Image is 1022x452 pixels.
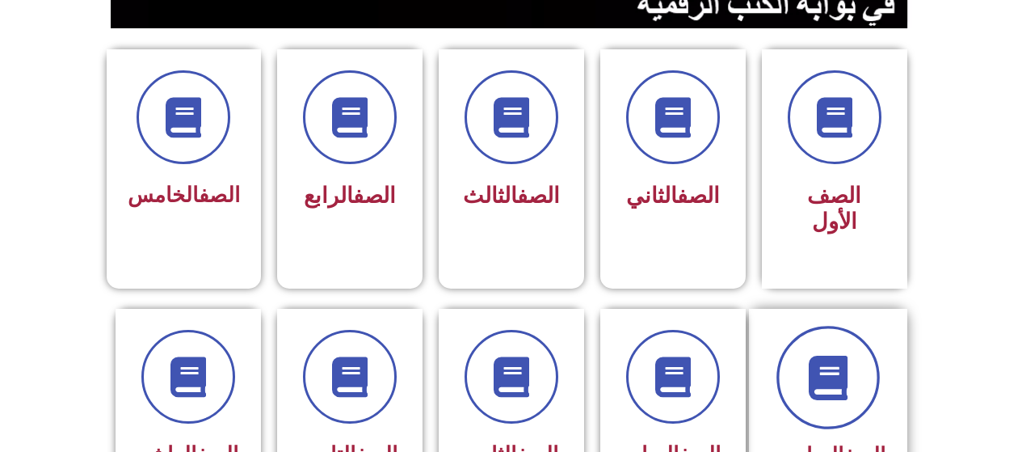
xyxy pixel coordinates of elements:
a: الصف [199,183,240,207]
a: الصف [677,183,720,209]
span: الصف الأول [807,183,861,234]
span: الثالث [463,183,560,209]
span: الخامس [128,183,240,207]
span: الثاني [626,183,720,209]
a: الصف [353,183,396,209]
a: الصف [517,183,560,209]
span: الرابع [304,183,396,209]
